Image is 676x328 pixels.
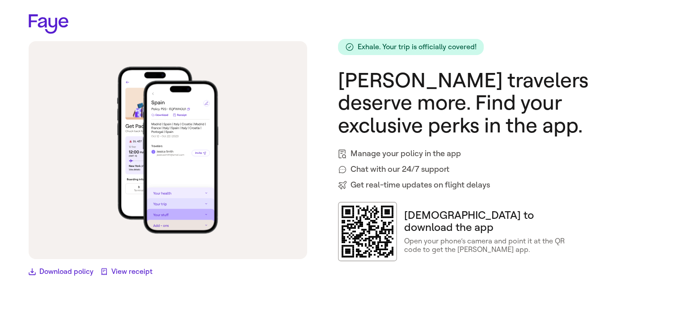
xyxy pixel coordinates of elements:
p: Exhale. Your trip is officially covered! [358,43,477,51]
p: Open your phone’s camera and point it at the QR code to get the [PERSON_NAME] app. [404,237,570,254]
p: [DEMOGRAPHIC_DATA] to download the app [404,209,570,233]
h1: [PERSON_NAME] travelers deserve more. Find your exclusive perks in the app. [338,69,647,137]
a: View receipt [101,266,152,277]
span: Get real-time updates on flight delays [351,179,490,191]
a: Download policy [29,266,93,277]
span: Chat with our 24/7 support [351,163,449,175]
span: Manage your policy in the app [351,148,461,160]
